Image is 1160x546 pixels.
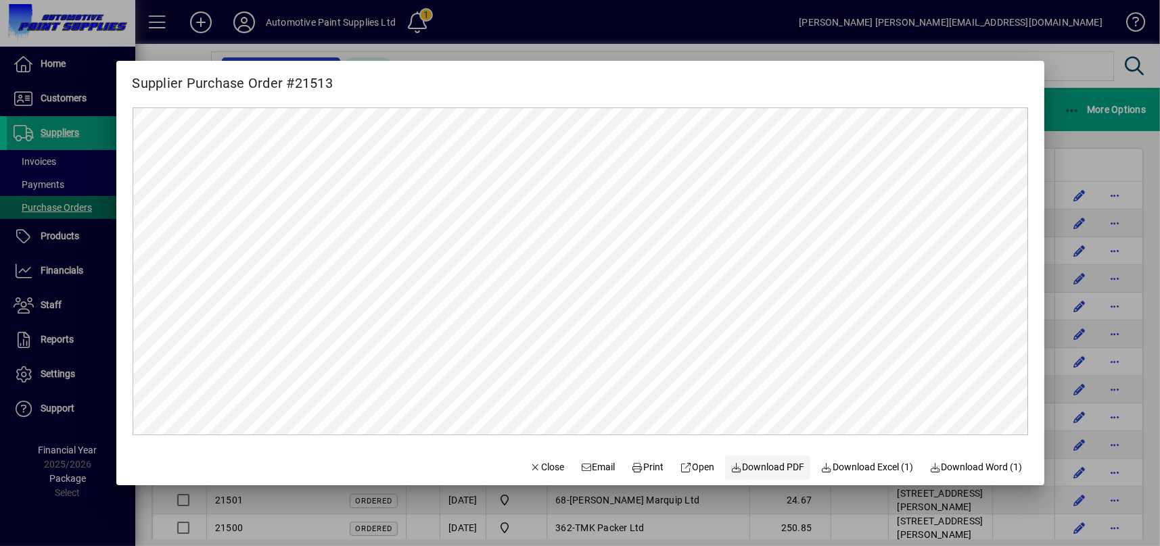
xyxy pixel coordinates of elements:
[575,455,621,480] button: Email
[924,455,1028,480] button: Download Word (1)
[116,61,350,94] h2: Supplier Purchase Order #21513
[680,460,715,474] span: Open
[725,455,810,480] a: Download PDF
[530,460,565,474] span: Close
[524,455,570,480] button: Close
[821,460,914,474] span: Download Excel (1)
[816,455,919,480] button: Download Excel (1)
[675,455,720,480] a: Open
[632,460,664,474] span: Print
[929,460,1023,474] span: Download Word (1)
[580,460,616,474] span: Email
[730,460,805,474] span: Download PDF
[626,455,670,480] button: Print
